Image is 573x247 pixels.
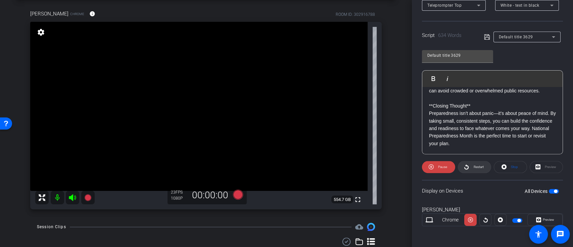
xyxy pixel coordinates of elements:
[422,206,563,214] div: [PERSON_NAME]
[422,32,475,39] div: Script
[171,190,188,195] div: 23
[355,223,363,231] mat-icon: cloud_upload
[527,214,563,226] button: Preview
[556,230,564,238] mat-icon: message
[438,165,447,169] span: Pause
[422,180,563,202] div: Display on Devices
[534,230,542,238] mat-icon: accessibility
[188,190,233,201] div: 00:00:00
[171,196,188,201] div: 1080P
[36,28,46,36] mat-icon: settings
[427,3,462,8] span: Teleprompter Top
[367,223,375,231] img: Session clips
[436,216,465,223] div: Chrome
[89,11,95,17] mat-icon: info
[422,161,455,173] button: Pause
[458,161,491,173] button: Restart
[500,3,539,8] span: White - text in black
[494,161,527,173] button: Stop
[176,190,183,195] span: FPS
[331,196,353,204] span: 554.7 GB
[511,165,518,169] span: Stop
[336,11,375,17] div: ROOM ID: 302916788
[438,32,462,38] span: 634 Words
[30,10,68,17] span: [PERSON_NAME]
[37,223,66,230] div: Session Clips
[543,218,554,221] span: Preview
[355,223,363,231] span: Destinations for your clips
[499,35,533,39] span: Default title 3629
[354,196,362,204] mat-icon: fullscreen
[70,11,84,16] span: Chrome
[473,165,483,169] span: Restart
[427,51,488,59] input: Title
[525,188,549,195] label: All Devices
[429,110,556,147] p: Preparedness isn’t about panic—it’s about peace of mind. By taking small, consistent steps, you c...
